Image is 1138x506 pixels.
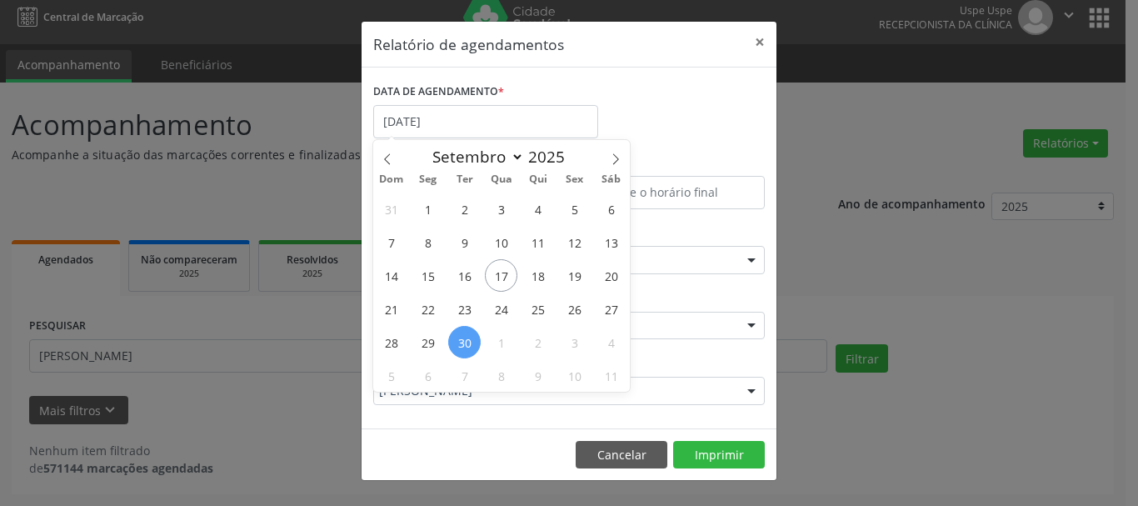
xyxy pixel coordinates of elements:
[522,359,554,392] span: Outubro 9, 2025
[375,293,407,325] span: Setembro 21, 2025
[522,226,554,258] span: Setembro 11, 2025
[595,259,627,292] span: Setembro 20, 2025
[483,174,520,185] span: Qua
[485,326,517,358] span: Outubro 1, 2025
[373,33,564,55] h5: Relatório de agendamentos
[558,226,591,258] span: Setembro 12, 2025
[424,145,524,168] select: Month
[375,193,407,225] span: Agosto 31, 2025
[558,359,591,392] span: Outubro 10, 2025
[375,359,407,392] span: Outubro 5, 2025
[448,226,481,258] span: Setembro 9, 2025
[375,326,407,358] span: Setembro 28, 2025
[447,174,483,185] span: Ter
[412,226,444,258] span: Setembro 8, 2025
[522,193,554,225] span: Setembro 4, 2025
[576,441,667,469] button: Cancelar
[743,22,776,63] button: Close
[485,193,517,225] span: Setembro 3, 2025
[373,174,410,185] span: Dom
[448,293,481,325] span: Setembro 23, 2025
[448,259,481,292] span: Setembro 16, 2025
[448,193,481,225] span: Setembro 2, 2025
[412,193,444,225] span: Setembro 1, 2025
[673,441,765,469] button: Imprimir
[558,293,591,325] span: Setembro 26, 2025
[573,150,765,176] label: ATÉ
[522,326,554,358] span: Outubro 2, 2025
[448,326,481,358] span: Setembro 30, 2025
[485,359,517,392] span: Outubro 8, 2025
[522,259,554,292] span: Setembro 18, 2025
[375,226,407,258] span: Setembro 7, 2025
[595,226,627,258] span: Setembro 13, 2025
[485,226,517,258] span: Setembro 10, 2025
[558,193,591,225] span: Setembro 5, 2025
[448,359,481,392] span: Outubro 7, 2025
[595,193,627,225] span: Setembro 6, 2025
[485,293,517,325] span: Setembro 24, 2025
[412,293,444,325] span: Setembro 22, 2025
[375,259,407,292] span: Setembro 14, 2025
[410,174,447,185] span: Seg
[595,359,627,392] span: Outubro 11, 2025
[373,105,598,138] input: Selecione uma data ou intervalo
[595,293,627,325] span: Setembro 27, 2025
[558,259,591,292] span: Setembro 19, 2025
[485,259,517,292] span: Setembro 17, 2025
[573,176,765,209] input: Selecione o horário final
[520,174,557,185] span: Qui
[558,326,591,358] span: Outubro 3, 2025
[373,79,504,105] label: DATA DE AGENDAMENTO
[557,174,593,185] span: Sex
[412,259,444,292] span: Setembro 15, 2025
[524,146,579,168] input: Year
[412,359,444,392] span: Outubro 6, 2025
[593,174,630,185] span: Sáb
[522,293,554,325] span: Setembro 25, 2025
[595,326,627,358] span: Outubro 4, 2025
[412,326,444,358] span: Setembro 29, 2025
